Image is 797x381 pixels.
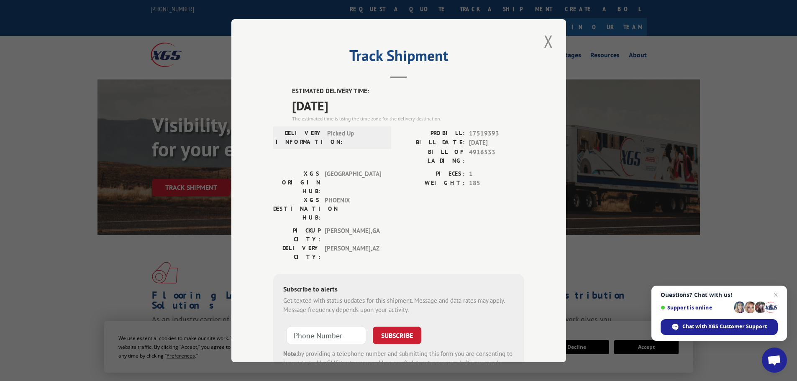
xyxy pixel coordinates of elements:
span: [PERSON_NAME] , AZ [325,243,381,261]
input: Phone Number [287,326,366,344]
span: PHOENIX [325,195,381,222]
label: DELIVERY INFORMATION: [276,128,323,146]
label: PIECES: [399,169,465,179]
div: Get texted with status updates for this shipment. Message and data rates may apply. Message frequ... [283,296,514,315]
div: by providing a telephone number and submitting this form you are consenting to be contacted by SM... [283,349,514,377]
label: BILL OF LADING: [399,147,465,165]
span: Chat with XGS Customer Support [661,319,778,335]
label: DELIVERY CITY: [273,243,320,261]
span: 17519393 [469,128,524,138]
span: 4916533 [469,147,524,165]
label: PROBILL: [399,128,465,138]
label: ESTIMATED DELIVERY TIME: [292,87,524,96]
span: Picked Up [327,128,384,146]
a: Open chat [762,348,787,373]
span: Chat with XGS Customer Support [682,323,767,330]
button: SUBSCRIBE [373,326,421,344]
label: PICKUP CITY: [273,226,320,243]
span: Support is online [661,304,731,311]
span: Questions? Chat with us! [661,292,778,298]
span: 1 [469,169,524,179]
span: [DATE] [469,138,524,148]
div: The estimated time is using the time zone for the delivery destination. [292,115,524,122]
h2: Track Shipment [273,50,524,66]
label: XGS ORIGIN HUB: [273,169,320,195]
label: BILL DATE: [399,138,465,148]
label: WEIGHT: [399,179,465,188]
label: XGS DESTINATION HUB: [273,195,320,222]
button: Close modal [541,30,556,53]
span: 185 [469,179,524,188]
div: Subscribe to alerts [283,284,514,296]
span: [GEOGRAPHIC_DATA] [325,169,381,195]
span: [PERSON_NAME] , GA [325,226,381,243]
span: [DATE] [292,96,524,115]
strong: Note: [283,349,298,357]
